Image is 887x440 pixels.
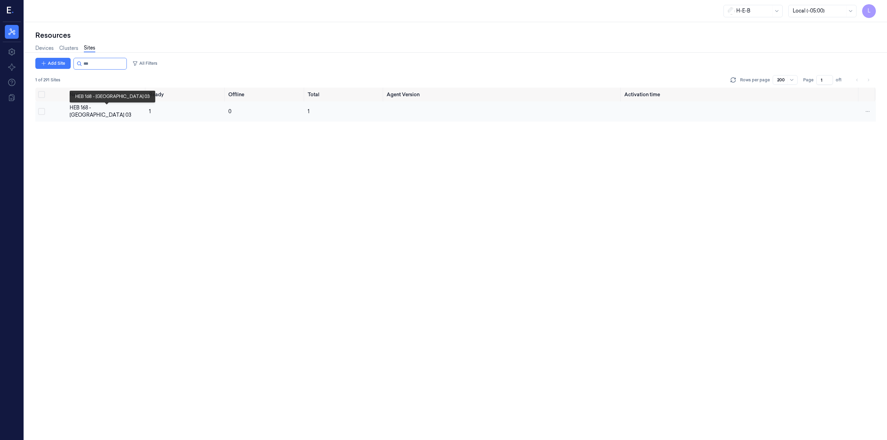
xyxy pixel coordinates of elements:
th: Ready [146,88,226,101]
th: Total [305,88,384,101]
th: Activation time [622,88,859,101]
span: Page [803,77,814,83]
span: 1 [308,108,309,115]
span: of 1 [836,77,847,83]
th: Agent Version [384,88,622,101]
button: Add Site [35,58,71,69]
button: L [862,4,876,18]
span: 1 of 291 Sites [35,77,60,83]
div: Resources [35,30,876,40]
a: Clusters [59,45,78,52]
th: Name [67,88,146,101]
span: 0 [228,108,231,115]
nav: pagination [852,75,873,85]
div: HEB 168 - [GEOGRAPHIC_DATA] 03 [70,104,143,119]
button: Select row [38,108,45,115]
a: Sites [84,44,95,52]
a: Devices [35,45,54,52]
button: Select all [38,91,45,98]
p: Rows per page [740,77,770,83]
span: 1 [149,108,151,115]
th: Offline [226,88,305,101]
button: All Filters [130,58,160,69]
